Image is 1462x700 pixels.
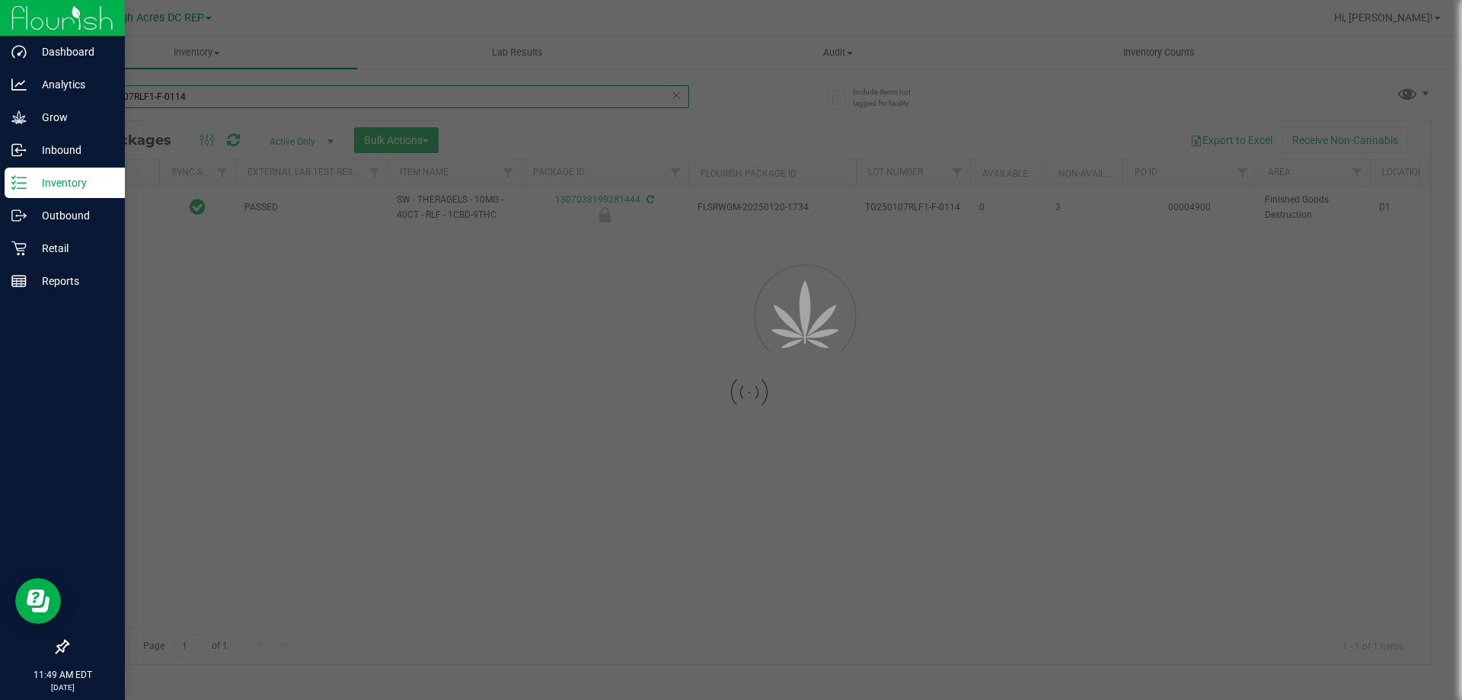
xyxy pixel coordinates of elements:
inline-svg: Inbound [11,142,27,158]
p: Analytics [27,75,118,94]
p: Reports [27,272,118,290]
p: Inbound [27,141,118,159]
p: Retail [27,239,118,257]
inline-svg: Inventory [11,175,27,190]
inline-svg: Analytics [11,77,27,92]
p: Outbound [27,206,118,225]
inline-svg: Retail [11,241,27,256]
inline-svg: Grow [11,110,27,125]
iframe: Resource center [15,578,61,624]
inline-svg: Outbound [11,208,27,223]
p: Inventory [27,174,118,192]
p: 11:49 AM EDT [7,668,118,682]
inline-svg: Reports [11,273,27,289]
p: Grow [27,108,118,126]
p: Dashboard [27,43,118,61]
p: [DATE] [7,682,118,693]
inline-svg: Dashboard [11,44,27,59]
